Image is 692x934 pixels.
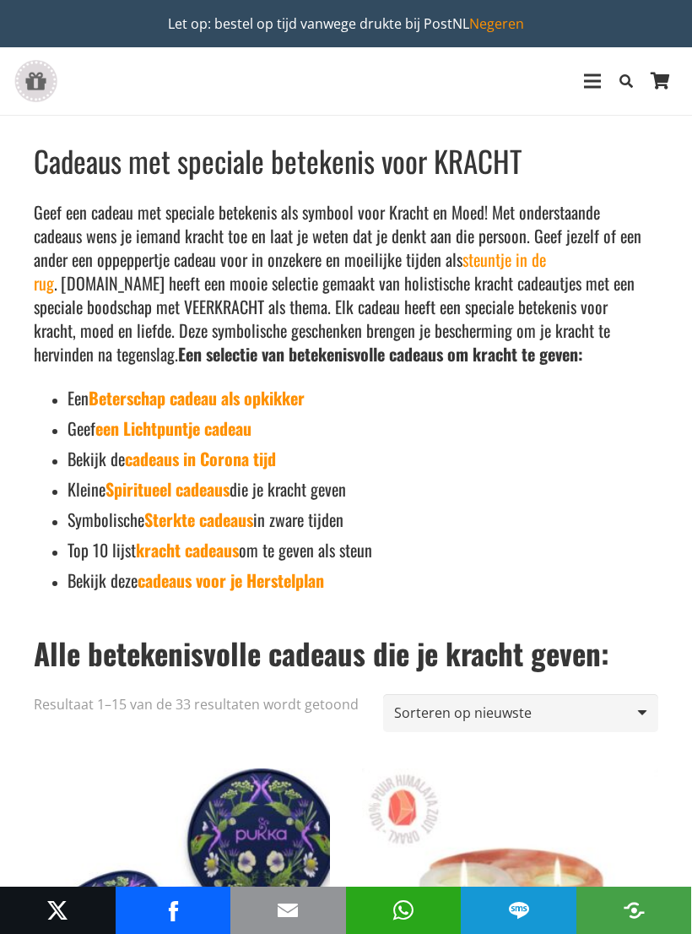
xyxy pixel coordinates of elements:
a: Negeren [469,14,524,33]
h5: Symbolische in zware tijden [68,508,645,531]
div: Share to WhatsApp [346,887,462,934]
a: kracht cadeaus [136,537,239,562]
a: Share to Facebook [156,893,190,927]
a: Zoeken [612,60,641,102]
div: Share to Facebook [116,887,231,934]
a: steuntje in de rug [34,247,546,296]
div: Mail to Email This [230,887,346,934]
a: een Lichtpuntje cadeau [95,415,251,441]
a: Share to WhatsApp [387,893,420,927]
a: Sterkte cadeaus [144,507,253,532]
a: Mail to Email This [271,893,305,927]
li: Email This [230,887,346,934]
strong: Alle betekenisvolle cadeaus die je kracht geven: [34,631,609,675]
p: Resultaat 1–15 van de 33 resultaten wordt getoond [34,694,359,714]
a: Share to More Options [617,893,651,927]
h1: Cadeaus met speciale betekenis voor KRACHT [34,142,645,180]
a: cadeaus in Corona tijd [125,446,276,471]
strong: betekenisvolle cadeaus om kracht te geven: [289,341,583,367]
a: cadeaus voor je Herstelplan [138,567,324,593]
div: Share to More Options [576,887,692,934]
a: Spiritueel cadeaus [105,476,230,502]
h5: Top 10 lijst om te geven als steun [68,538,645,562]
h5: Een [68,386,645,410]
a: Beterschap cadeau als opkikker [89,385,305,410]
a: gift-box-icon-grey-inspirerendwinkelen [14,60,58,102]
div: Share to SMS [461,887,576,934]
strong: Een selectie van [178,341,284,367]
a: Menu [573,60,612,102]
h5: Bekijk de [68,447,645,470]
h5: Bekijk deze [68,568,645,592]
li: Facebook [116,887,231,934]
li: More Options [576,887,692,934]
li: WhatsApp [346,887,462,934]
li: SMS [461,887,576,934]
select: Winkelbestelling [383,694,658,732]
a: Share to SMS [502,893,536,927]
a: Winkelwagen [641,47,678,115]
h5: Geef een cadeau met speciale betekenis als symbool voor Kracht en Moed! Met onderstaande cadeaus ... [34,200,645,366]
h5: Geef [68,416,645,440]
h5: Kleine die je kracht geven [68,477,645,501]
a: Post to X (Twitter) [41,893,74,927]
